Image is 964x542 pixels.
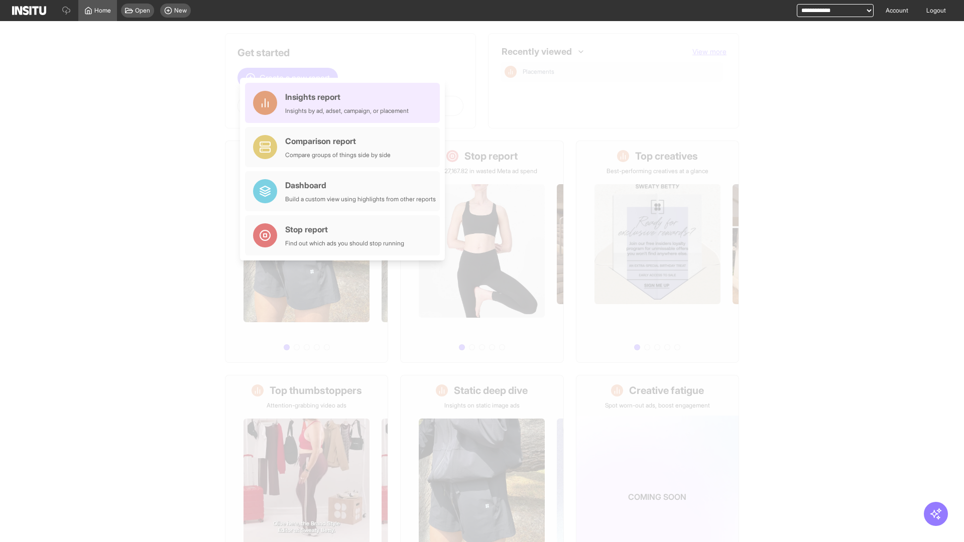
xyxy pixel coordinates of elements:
[285,151,391,159] div: Compare groups of things side by side
[135,7,150,15] span: Open
[285,91,409,103] div: Insights report
[174,7,187,15] span: New
[285,239,404,247] div: Find out which ads you should stop running
[285,135,391,147] div: Comparison report
[285,179,436,191] div: Dashboard
[285,195,436,203] div: Build a custom view using highlights from other reports
[285,107,409,115] div: Insights by ad, adset, campaign, or placement
[12,6,46,15] img: Logo
[94,7,111,15] span: Home
[285,223,404,235] div: Stop report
